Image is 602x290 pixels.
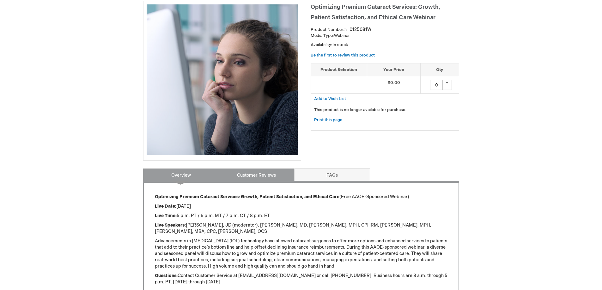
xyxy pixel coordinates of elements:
strong: Live Speakers: [155,222,186,228]
input: Qty [430,80,443,90]
th: Product Selection [311,63,367,76]
a: Add to Wish List [314,96,346,101]
strong: Optimizing Premium Cataract Services: Growth, Patient Satisfaction, and Ethical Care [155,194,339,199]
img: Optimizing Premium Cataract Services: Growth, Patient Satisfaction, and Ethical Care Webinar [147,4,298,155]
strong: Product Number [311,27,347,32]
p: Availability: [311,42,459,48]
a: FAQs [294,169,370,181]
a: Overview [143,169,219,181]
p: Contact Customer Service at [EMAIL_ADDRESS][DOMAIN_NAME] or call [PHONE_NUMBER]. Business hours a... [155,273,447,285]
td: $0.00 [367,76,421,94]
p: [PERSON_NAME], JD (moderator); [PERSON_NAME], MD; [PERSON_NAME], MPH, CPHRM; [PERSON_NAME], MPH; ... [155,222,447,235]
a: Customer Reviews [219,169,295,181]
strong: Live Time: [155,213,177,218]
th: Your Price [367,63,421,76]
div: 0125081W [350,27,371,33]
strong: Live Date: [155,204,176,209]
p: [DATE] [155,203,447,210]
th: Qty [421,63,459,76]
div: - [442,85,452,90]
p: Advancements in [MEDICAL_DATA] (IOL) technology have allowed cataract surgeons to offer more opti... [155,238,447,269]
a: Be the first to review this product [311,53,375,58]
p: This product is no longer available for purchase. [314,107,456,113]
strong: Media Type: [311,33,334,38]
p: (Free AAOE-Sponsored Webinar) [155,194,447,200]
strong: Questions: [155,273,178,278]
p: 5 p.m. PT / 6 p.m. MT / 7 p.m. CT / 8 p.m. ET [155,213,447,219]
a: Print this page [314,116,342,124]
span: In stock [332,42,348,47]
div: + [442,80,452,85]
p: Webinar [311,33,459,39]
span: Optimizing Premium Cataract Services: Growth, Patient Satisfaction, and Ethical Care Webinar [311,4,440,21]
